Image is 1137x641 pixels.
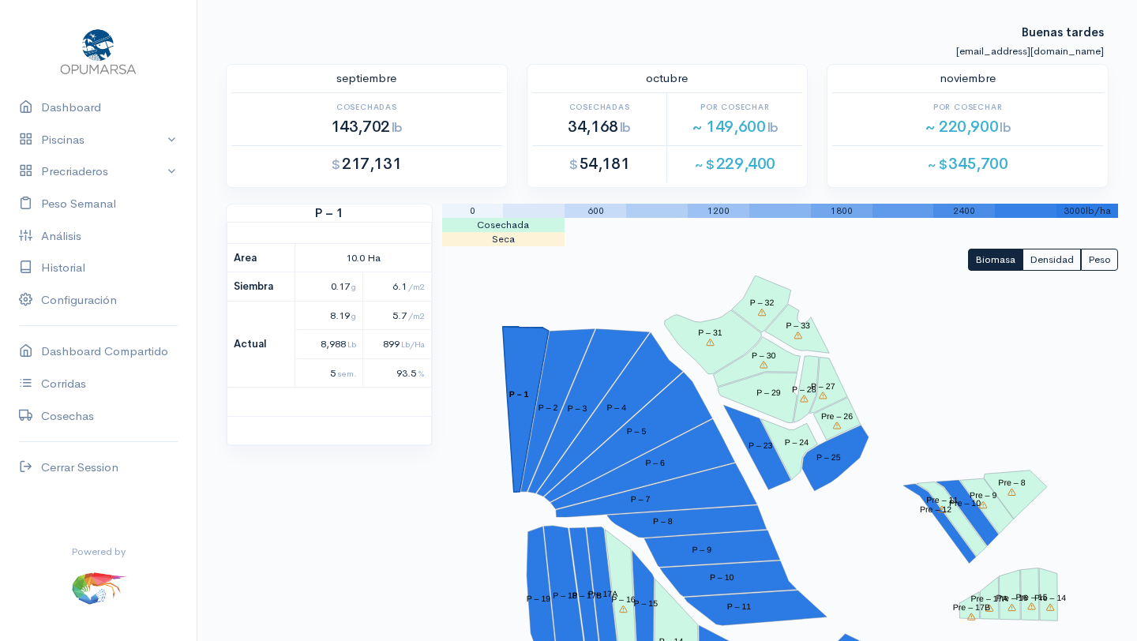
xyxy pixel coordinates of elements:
span: Peso [1088,253,1111,266]
tspan: P – 5 [626,427,646,437]
span: /m2 [408,310,425,321]
tspan: P – 11 [726,602,751,612]
span: Densidad [1030,253,1074,266]
tspan: P – 23 [749,441,773,451]
tspan: Pre – 10 [949,499,981,508]
tspan: P – 17A [587,590,617,599]
span: 3000 [1064,204,1086,217]
td: 6.1 [363,272,431,302]
span: 34,168 [568,117,631,137]
strong: Buenas tardes [1022,9,1104,39]
tspan: P – 25 [816,452,841,462]
tspan: P – 28 [792,384,816,394]
tspan: P – 16 [611,595,636,605]
button: Peso [1081,249,1118,272]
h6: Por Cosechar [832,103,1103,111]
tspan: P – 9 [692,545,711,554]
th: Area [227,243,295,272]
h6: Cosechadas [532,103,667,111]
tspan: Pre – 8 [998,478,1025,488]
td: 10.0 Ha [295,243,431,272]
div: noviembre [823,69,1113,88]
tspan: Pre – 16 [996,594,1027,603]
tspan: P – 32 [750,298,775,308]
span: Lb [347,339,356,350]
span: lb/ha [1086,204,1111,217]
tspan: P – 15 [633,599,658,609]
span: 0 [470,204,475,217]
span: $ [332,156,340,173]
td: 899 [363,330,431,359]
tspan: P – 24 [784,438,809,448]
tspan: Pre – 14 [1034,594,1066,603]
span: Biomasa [975,253,1015,266]
tspan: P – 17B [572,591,602,601]
span: 600 [587,204,604,217]
tspan: Pre – 15 [1015,592,1047,602]
tspan: P – 18 [553,591,577,601]
tspan: Pre – 17B [953,603,990,613]
span: lb [392,119,403,136]
tspan: P – 30 [752,350,776,360]
tspan: P – 29 [756,388,781,398]
tspan: Pre – 9 [970,491,996,500]
tspan: P – 19 [526,594,550,604]
tspan: Pre – 26 [821,411,853,421]
button: Densidad [1023,249,1081,272]
tspan: P – 4 [606,403,626,413]
strong: P – 1 [227,204,432,223]
tspan: P – 1 [508,390,528,399]
span: ~ 149,600 [692,117,779,137]
span: ~ $ [928,156,947,173]
span: 143,702 [331,117,403,137]
td: 5 [295,358,363,388]
span: sem. [337,368,356,379]
tspan: P – 6 [645,459,665,468]
div: septiembre [222,69,512,88]
td: 5.7 [363,301,431,330]
td: Seca [442,232,565,246]
img: ... [70,559,127,616]
tspan: Pre – 17A [970,594,1008,604]
span: lb [1000,119,1011,136]
span: ~ 220,900 [925,117,1011,137]
span: g [351,281,356,292]
tspan: P – 10 [710,573,734,583]
td: Cosechada [442,218,565,232]
span: 2400 [953,204,975,217]
td: 0.17 [295,272,363,302]
span: 54,181 [569,154,629,174]
span: lb [620,119,631,136]
span: g [351,310,356,321]
span: 1200 [707,204,730,217]
tspan: Pre – 12 [920,505,951,515]
span: 229,400 [695,154,775,174]
span: 217,131 [332,154,401,174]
span: ~ $ [695,156,715,173]
tspan: Pre – 11 [926,496,958,505]
span: Lb/Ha [401,339,425,350]
td: 8.19 [295,301,363,330]
tspan: P – 7 [630,495,650,504]
th: Siembra [227,272,295,302]
tspan: P – 8 [653,517,673,527]
span: % [418,368,425,379]
small: [EMAIL_ADDRESS][DOMAIN_NAME] [956,44,1104,58]
tspan: P – 2 [538,403,557,413]
span: 1800 [831,204,853,217]
span: $ [569,156,578,173]
span: 345,700 [928,154,1008,174]
tspan: P – 31 [698,328,722,338]
td: 93.5 [363,358,431,388]
h6: Por Cosechar [667,103,802,111]
div: octubre [523,69,812,88]
span: /m2 [408,281,425,292]
tspan: P – 33 [786,321,810,331]
tspan: P – 27 [811,381,835,391]
button: Biomasa [968,249,1023,272]
th: Actual [227,301,295,388]
span: lb [767,119,779,136]
img: Opumarsa [57,25,140,76]
tspan: P – 3 [567,404,587,414]
td: 8,988 [295,330,363,359]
